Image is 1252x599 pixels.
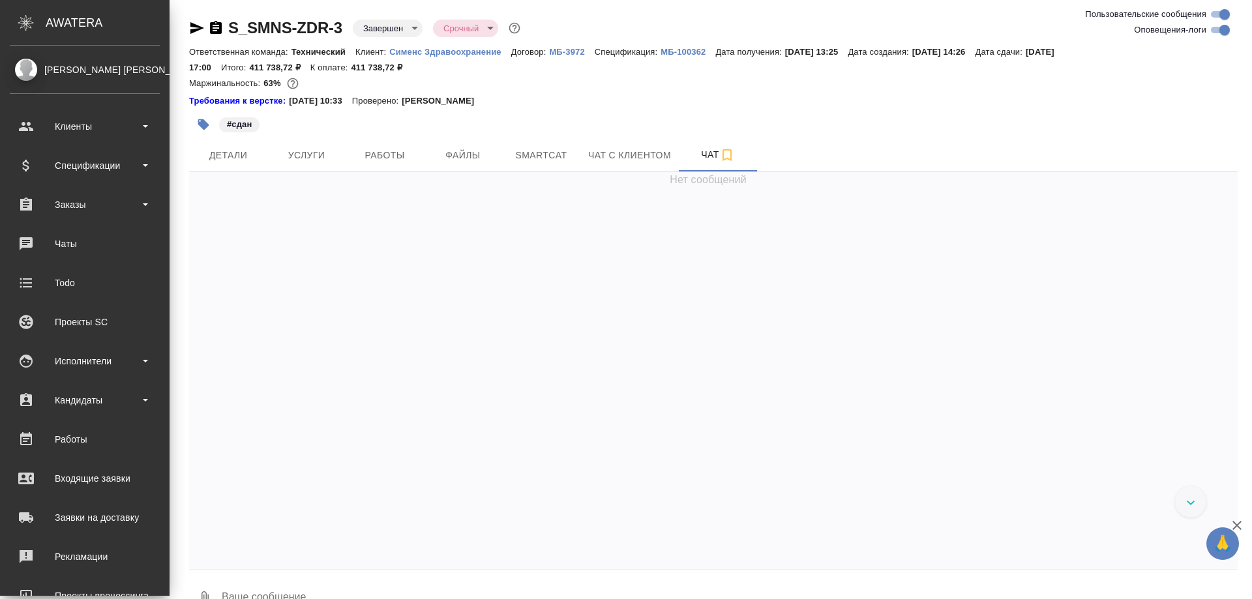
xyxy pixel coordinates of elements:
div: Проекты SC [10,312,160,332]
p: Технический [291,47,355,57]
div: Кандидаты [10,390,160,410]
p: 63% [263,78,284,88]
a: S_SMNS-ZDR-3 [228,19,342,37]
div: Рекламации [10,547,160,566]
button: Скопировать ссылку для ЯМессенджера [189,20,205,36]
div: Нажми, чтобы открыть папку с инструкцией [189,95,289,108]
a: Чаты [3,227,166,260]
a: Проекты SC [3,306,166,338]
p: Клиент: [355,47,389,57]
div: [PERSON_NAME] [PERSON_NAME] [10,63,160,77]
span: Пользовательские сообщения [1085,8,1206,21]
p: Сименс Здравоохранение [389,47,511,57]
p: Договор: [511,47,550,57]
p: К оплате: [310,63,351,72]
span: Файлы [432,147,494,164]
div: Завершен [433,20,498,37]
a: МБ-3972 [549,46,594,57]
button: 🙏 [1206,527,1239,560]
p: [DATE] 14:26 [912,47,976,57]
button: Доп статусы указывают на важность/срочность заказа [506,20,523,37]
p: Ответственная команда: [189,47,291,57]
div: Todo [10,273,160,293]
svg: Подписаться [719,147,735,163]
span: Smartcat [510,147,573,164]
button: 125920.90 RUB; [284,75,301,92]
a: Требования к верстке: [189,95,289,108]
div: Клиенты [10,117,160,136]
div: Заказы [10,195,160,214]
span: Работы [353,147,416,164]
div: Чаты [10,234,160,254]
p: Дата получения: [715,47,784,57]
a: Входящие заявки [3,462,166,495]
p: 411 738,72 ₽ [249,63,310,72]
span: Чат с клиентом [588,147,671,164]
p: #сдан [227,118,252,131]
span: Чат [687,147,749,163]
span: 🙏 [1212,530,1234,557]
span: Детали [197,147,260,164]
p: Итого: [221,63,249,72]
span: сдан [218,118,261,129]
a: Рекламации [3,540,166,573]
p: [DATE] 13:25 [785,47,848,57]
p: 411 738,72 ₽ [351,63,411,72]
a: Сименс Здравоохранение [389,46,511,57]
div: Входящие заявки [10,469,160,488]
p: МБ-100362 [661,47,715,57]
a: Заявки на доставку [3,501,166,534]
div: Завершен [353,20,423,37]
p: Спецификация: [595,47,661,57]
a: Todo [3,267,166,299]
button: Завершен [359,23,407,34]
p: Проверено: [352,95,402,108]
p: [PERSON_NAME] [402,95,484,108]
div: Заявки на доставку [10,508,160,527]
p: Дата создания: [848,47,912,57]
p: Дата сдачи: [975,47,1025,57]
span: Оповещения-логи [1134,23,1206,37]
span: Нет сообщений [670,172,747,188]
div: Исполнители [10,351,160,371]
div: AWATERA [46,10,170,36]
button: Скопировать ссылку [208,20,224,36]
p: [DATE] 10:33 [289,95,352,108]
a: МБ-100362 [661,46,715,57]
span: Услуги [275,147,338,164]
a: Работы [3,423,166,456]
p: МБ-3972 [549,47,594,57]
p: Маржинальность: [189,78,263,88]
div: Спецификации [10,156,160,175]
button: Срочный [440,23,483,34]
button: Добавить тэг [189,110,218,139]
div: Работы [10,430,160,449]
